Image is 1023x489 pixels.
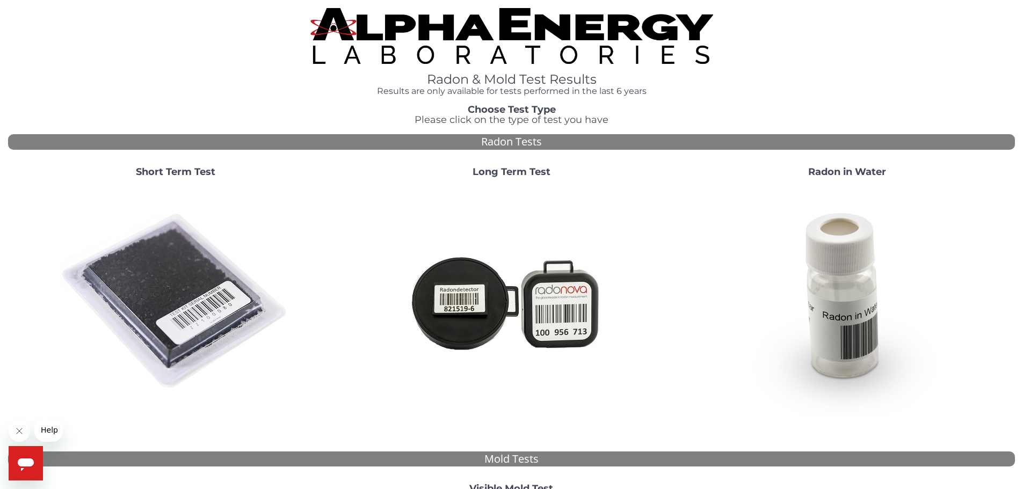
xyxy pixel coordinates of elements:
img: RadoninWater.jpg [731,186,962,417]
div: Radon Tests [8,134,1015,150]
div: Mold Tests [8,451,1015,467]
img: Radtrak2vsRadtrak3.jpg [396,186,627,417]
iframe: Message from company [34,418,63,442]
strong: Long Term Test [473,166,550,178]
h1: Radon & Mold Test Results [310,72,713,86]
img: ShortTerm.jpg [60,186,291,417]
strong: Choose Test Type [468,104,556,115]
iframe: Close message [9,420,30,442]
iframe: Button to launch messaging window [9,446,43,480]
strong: Radon in Water [808,166,886,178]
h4: Results are only available for tests performed in the last 6 years [310,86,713,96]
strong: Short Term Test [136,166,215,178]
img: TightCrop.jpg [310,8,713,64]
span: Please click on the type of test you have [415,114,608,126]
